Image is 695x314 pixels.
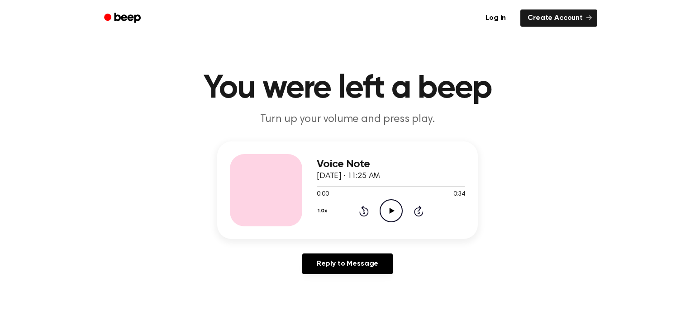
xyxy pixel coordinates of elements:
[317,203,330,219] button: 1.0x
[520,9,597,27] a: Create Account
[302,253,393,274] a: Reply to Message
[317,158,465,170] h3: Voice Note
[453,190,465,199] span: 0:34
[174,112,521,127] p: Turn up your volume and press play.
[317,190,328,199] span: 0:00
[98,9,149,27] a: Beep
[476,8,515,28] a: Log in
[116,72,579,105] h1: You were left a beep
[317,172,380,180] span: [DATE] · 11:25 AM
